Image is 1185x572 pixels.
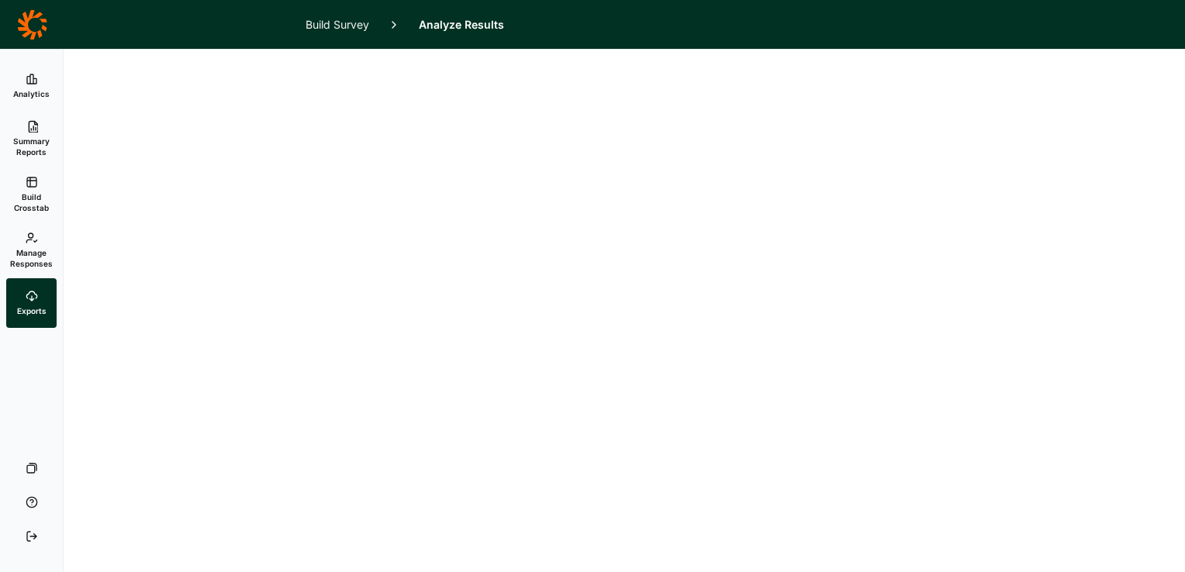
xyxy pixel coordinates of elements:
[17,305,47,316] span: Exports
[6,278,57,328] a: Exports
[6,222,57,278] a: Manage Responses
[6,167,57,222] a: Build Crosstab
[12,191,50,213] span: Build Crosstab
[12,136,50,157] span: Summary Reports
[10,247,53,269] span: Manage Responses
[6,61,57,111] a: Analytics
[6,111,57,167] a: Summary Reports
[13,88,50,99] span: Analytics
